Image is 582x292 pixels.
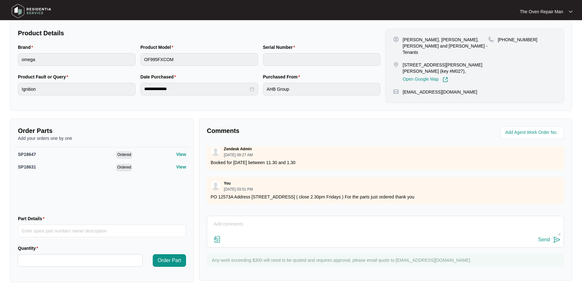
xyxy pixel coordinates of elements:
[18,74,71,80] label: Product Fault or Query
[9,2,53,20] img: residentia service logo
[403,77,448,83] a: Open Google Map
[153,254,186,267] button: Order Part
[403,89,477,95] p: [EMAIL_ADDRESS][DOMAIN_NAME]
[224,146,252,152] p: Zendesk Admin
[211,181,220,191] img: user.svg
[498,37,537,43] p: [PHONE_NUMBER]
[18,255,142,266] input: Quantity
[140,44,176,50] label: Product Model
[18,135,186,141] p: Add your orders one by one
[505,129,560,136] input: Add Agent Work Order No.
[211,194,560,200] p: PO 12573A Address [STREET_ADDRESS] ( close 2.30pm Fridays ) For the parts just ordered thank you
[393,62,399,67] img: map-pin
[18,152,36,157] span: SP18647
[116,164,132,171] span: Ordered
[140,53,258,66] input: Product Model
[488,37,494,42] img: map-pin
[18,83,135,95] input: Product Fault or Query
[213,236,221,243] img: file-attachment-doc.svg
[18,225,186,237] input: Part Details
[18,44,36,50] label: Brand
[224,181,231,186] p: You
[18,245,41,251] label: Quantity
[18,126,186,135] p: Order Parts
[116,151,132,159] span: Ordered
[176,151,186,157] p: View
[18,29,380,37] p: Product Details
[393,89,399,94] img: map-pin
[403,37,488,55] p: [PERSON_NAME]. [PERSON_NAME]. [PERSON_NAME] and [PERSON_NAME] - Tenants
[263,74,303,80] label: Purchased From
[263,44,298,50] label: Serial Number
[393,37,399,42] img: user-pin
[158,257,181,264] span: Order Part
[538,236,561,244] button: Send
[176,164,186,170] p: View
[403,62,488,74] p: [STREET_ADDRESS][PERSON_NAME][PERSON_NAME] (key #M027),
[211,147,220,156] img: user.svg
[207,126,381,135] p: Comments
[224,187,253,191] p: [DATE] 03:51 PM
[18,164,36,169] span: SP18631
[263,53,381,66] input: Serial Number
[569,10,573,13] img: dropdown arrow
[442,77,448,83] img: Link-External
[212,257,561,263] p: Any work exceeding $300 will need to be quoted and requires approval, please email quote to [EMAI...
[211,159,560,166] p: Booked for [DATE] between 11.30 and 1.30
[538,237,550,243] div: Send
[144,86,249,92] input: Date Purchased
[18,215,47,222] label: Part Details
[263,83,381,95] input: Purchased From
[553,236,561,243] img: send-icon.svg
[520,9,563,15] p: The Oven Repair Man
[18,53,135,66] input: Brand
[224,153,253,157] p: [DATE] 09:27 AM
[140,74,178,80] label: Date Purchased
